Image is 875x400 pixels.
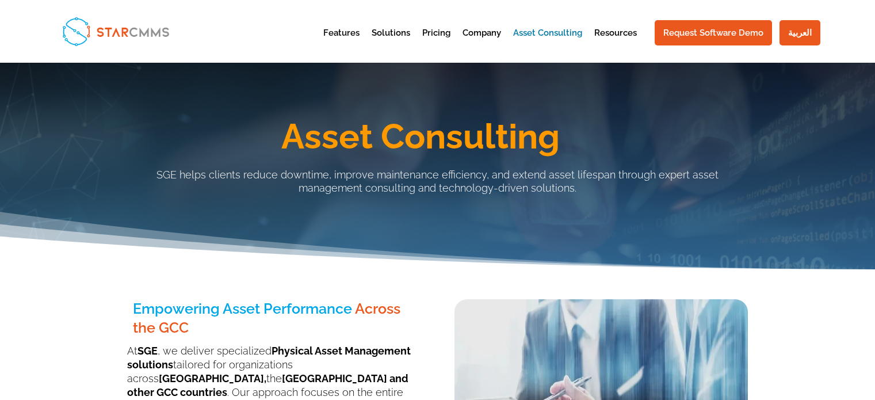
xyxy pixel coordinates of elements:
[513,29,582,57] a: Asset Consulting
[133,300,400,336] span: Across the GCC
[127,372,408,398] b: [GEOGRAPHIC_DATA] and other GCC countries
[93,119,748,159] h1: Asset Consulting
[137,345,158,357] b: SGE
[58,12,174,50] img: StarCMMS
[372,29,410,57] a: Solutions
[323,29,360,57] a: Features
[463,29,501,57] a: Company
[422,29,450,57] a: Pricing
[127,168,748,196] p: SGE helps clients reduce downtime, improve maintenance efficiency, and extend asset lifespan thro...
[594,29,637,57] a: Resources
[655,20,772,45] a: Request Software Demo
[780,20,820,45] a: العربية
[133,300,352,317] span: Empowering Asset Performance
[159,372,266,384] b: [GEOGRAPHIC_DATA],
